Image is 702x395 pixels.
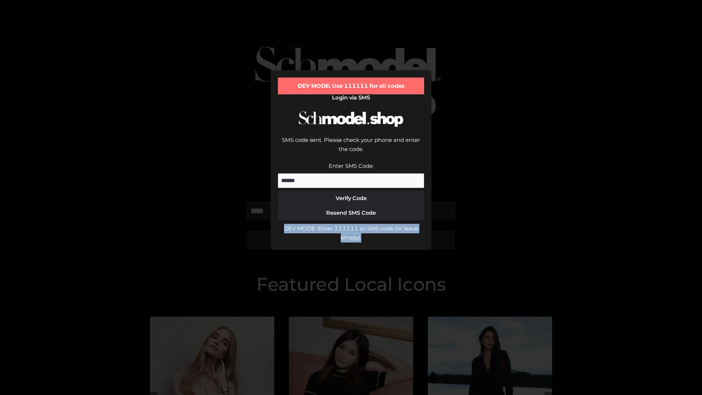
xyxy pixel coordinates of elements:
div: SMS code sent. Please check your phone and enter the code. [278,135,424,161]
h2: Login via SMS [278,94,424,101]
label: Enter SMS Code: [329,162,374,169]
img: Schmodel Logo [296,105,406,133]
div: DEV MODE: Use 111111 for all codes [278,78,424,94]
div: DEV MODE: Enter 111111 as SMS code (or leave empty). [278,224,424,242]
button: Verify Code [278,191,424,206]
button: Resend SMS Code [278,206,424,220]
